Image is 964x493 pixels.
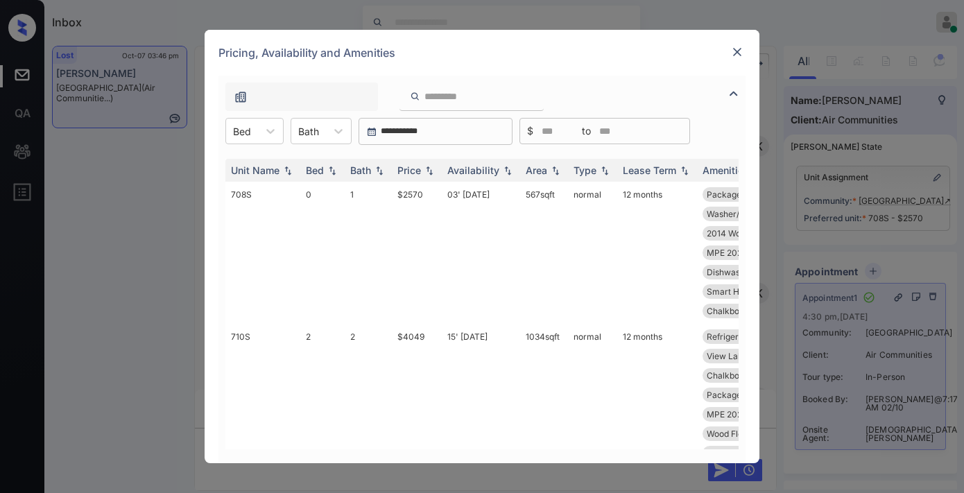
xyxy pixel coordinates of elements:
[225,182,300,324] td: 708S
[520,324,568,466] td: 1034 sqft
[345,324,392,466] td: 2
[372,166,386,175] img: sorting
[707,228,778,239] span: 2014 Wood Floor...
[707,209,778,219] span: Washer/Dryer Al...
[725,85,742,102] img: icon-zuma
[623,164,676,176] div: Lease Term
[447,164,499,176] div: Availability
[281,166,295,175] img: sorting
[707,267,753,277] span: Dishwasher
[730,45,744,59] img: close
[325,166,339,175] img: sorting
[582,123,591,139] span: to
[526,164,547,176] div: Area
[520,182,568,324] td: 567 sqft
[300,182,345,324] td: 0
[350,164,371,176] div: Bath
[707,370,781,381] span: Chalkboard Acce...
[392,324,442,466] td: $4049
[234,90,248,104] img: icon-zuma
[707,351,748,361] span: View Lake
[707,286,784,297] span: Smart Home Door...
[225,324,300,466] td: 710S
[707,448,779,458] span: Modern Cabinetr...
[703,164,749,176] div: Amenities
[231,164,279,176] div: Unit Name
[707,248,781,258] span: MPE 2025 Pergol...
[549,166,562,175] img: sorting
[501,166,515,175] img: sorting
[410,90,420,103] img: icon-zuma
[617,324,697,466] td: 12 months
[306,164,324,176] div: Bed
[707,409,781,420] span: MPE 2025 Pergol...
[707,390,782,400] span: Package Lockers...
[300,324,345,466] td: 2
[568,324,617,466] td: normal
[442,324,520,466] td: 15' [DATE]
[707,331,773,342] span: Refrigerator Le...
[422,166,436,175] img: sorting
[707,189,782,200] span: Package Lockers...
[392,182,442,324] td: $2570
[205,30,759,76] div: Pricing, Availability and Amenities
[678,166,691,175] img: sorting
[574,164,596,176] div: Type
[707,429,768,439] span: Wood Flooring 1
[598,166,612,175] img: sorting
[568,182,617,324] td: normal
[345,182,392,324] td: 1
[397,164,421,176] div: Price
[707,306,781,316] span: Chalkboard Acce...
[527,123,533,139] span: $
[617,182,697,324] td: 12 months
[442,182,520,324] td: 03' [DATE]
